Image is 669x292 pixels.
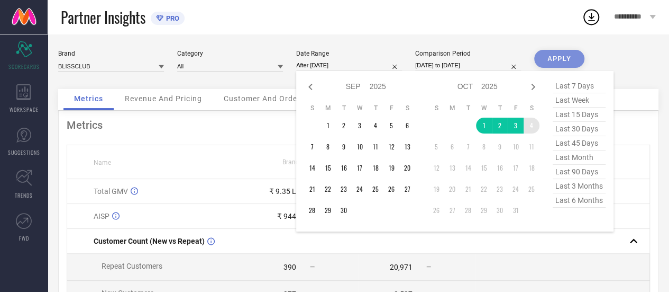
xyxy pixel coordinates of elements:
span: Name [94,159,111,166]
th: Sunday [428,104,444,112]
td: Tue Sep 09 2025 [336,139,352,155]
td: Tue Sep 02 2025 [336,118,352,134]
span: PRO [163,14,179,22]
span: Customer Count (New vs Repeat) [94,237,205,245]
td: Mon Sep 01 2025 [320,118,336,134]
td: Tue Sep 16 2025 [336,160,352,176]
td: Wed Sep 10 2025 [352,139,368,155]
span: Revenue And Pricing [125,94,202,103]
th: Friday [508,104,524,112]
span: WORKSPACE [10,105,39,113]
div: Comparison Period [415,50,521,57]
td: Thu Oct 02 2025 [492,118,508,134]
input: Select comparison period [415,60,521,71]
td: Mon Oct 27 2025 [444,202,460,218]
td: Wed Sep 17 2025 [352,160,368,176]
td: Fri Oct 31 2025 [508,202,524,218]
th: Wednesday [352,104,368,112]
td: Fri Oct 24 2025 [508,181,524,197]
span: last 15 days [553,108,606,122]
span: — [426,263,431,271]
span: Brand Value [282,158,317,166]
span: Partner Insights [61,6,145,28]
span: FWD [19,234,29,242]
td: Sun Sep 07 2025 [304,139,320,155]
td: Tue Oct 28 2025 [460,202,476,218]
td: Tue Oct 14 2025 [460,160,476,176]
th: Sunday [304,104,320,112]
td: Fri Oct 10 2025 [508,139,524,155]
div: Previous month [304,81,317,93]
div: 20,971 [390,263,413,271]
th: Tuesday [460,104,476,112]
td: Wed Oct 01 2025 [476,118,492,134]
td: Thu Oct 30 2025 [492,202,508,218]
span: last 90 days [553,165,606,179]
td: Sat Oct 18 2025 [524,160,539,176]
td: Thu Oct 16 2025 [492,160,508,176]
span: Metrics [74,94,103,103]
div: 390 [283,263,296,271]
td: Sun Sep 14 2025 [304,160,320,176]
td: Fri Sep 05 2025 [383,118,399,134]
td: Fri Sep 12 2025 [383,139,399,155]
span: SUGGESTIONS [8,148,40,156]
span: SCORECARDS [8,63,40,70]
span: last week [553,93,606,108]
th: Saturday [399,104,415,112]
div: ₹ 9.35 L [269,187,296,196]
td: Wed Sep 24 2025 [352,181,368,197]
th: Friday [383,104,399,112]
td: Thu Sep 25 2025 [368,181,383,197]
th: Monday [320,104,336,112]
span: Customer And Orders [224,94,305,103]
td: Mon Sep 15 2025 [320,160,336,176]
span: last 6 months [553,193,606,208]
div: Category [177,50,283,57]
td: Mon Sep 08 2025 [320,139,336,155]
span: last 7 days [553,79,606,93]
td: Wed Oct 29 2025 [476,202,492,218]
td: Sat Oct 04 2025 [524,118,539,134]
td: Thu Sep 18 2025 [368,160,383,176]
td: Mon Sep 29 2025 [320,202,336,218]
span: — [310,263,315,271]
input: Select date range [296,60,402,71]
td: Tue Oct 07 2025 [460,139,476,155]
td: Sat Oct 11 2025 [524,139,539,155]
td: Mon Sep 22 2025 [320,181,336,197]
div: Next month [527,81,539,93]
td: Sat Sep 20 2025 [399,160,415,176]
div: Metrics [67,119,650,131]
td: Thu Sep 04 2025 [368,118,383,134]
th: Saturday [524,104,539,112]
div: ₹ 944 [277,212,296,220]
span: last 30 days [553,122,606,136]
td: Mon Oct 13 2025 [444,160,460,176]
td: Fri Sep 19 2025 [383,160,399,176]
span: last 45 days [553,136,606,151]
td: Fri Oct 17 2025 [508,160,524,176]
th: Thursday [492,104,508,112]
td: Mon Oct 06 2025 [444,139,460,155]
span: Repeat Customers [102,262,162,270]
td: Sun Oct 19 2025 [428,181,444,197]
td: Tue Sep 23 2025 [336,181,352,197]
div: Date Range [296,50,402,57]
span: AISP [94,212,109,220]
td: Sat Oct 25 2025 [524,181,539,197]
td: Sun Sep 28 2025 [304,202,320,218]
td: Mon Oct 20 2025 [444,181,460,197]
td: Sun Oct 05 2025 [428,139,444,155]
td: Wed Oct 08 2025 [476,139,492,155]
td: Fri Sep 26 2025 [383,181,399,197]
div: Open download list [582,7,601,26]
span: TRENDS [15,191,33,199]
td: Sat Sep 06 2025 [399,118,415,134]
td: Tue Oct 21 2025 [460,181,476,197]
td: Sat Sep 13 2025 [399,139,415,155]
td: Wed Oct 15 2025 [476,160,492,176]
th: Wednesday [476,104,492,112]
td: Sun Oct 12 2025 [428,160,444,176]
td: Thu Sep 11 2025 [368,139,383,155]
